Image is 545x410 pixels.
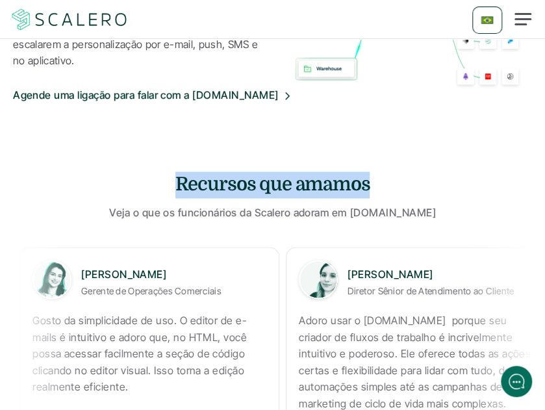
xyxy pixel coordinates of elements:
[19,86,240,149] h2: Let us know if we can help with lifecycle marketing.
[84,180,156,190] span: New conversation
[108,326,164,335] span: We run on Gist
[98,283,283,299] p: Diretor Sênior de Atendimento ao Cliente
[20,172,240,198] button: New conversation
[78,172,468,198] h3: Recursos que amamos
[481,14,494,27] img: 🇧🇷
[350,205,436,222] p: [DOMAIN_NAME]
[19,63,240,84] h1: Hi! Welcome to [GEOGRAPHIC_DATA].
[10,8,129,31] a: Scalero company logotype
[501,366,532,397] iframe: gist-messenger-bubble-iframe
[13,79,292,112] a: Agende uma ligação para falar com a [DOMAIN_NAME]
[13,87,279,104] p: Agende uma ligação para falar com a [DOMAIN_NAME]
[10,7,129,32] img: Scalero company logotype
[98,266,283,283] p: [PERSON_NAME]
[109,205,347,222] p: Veja o que os funcionários da Scalero adoram em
